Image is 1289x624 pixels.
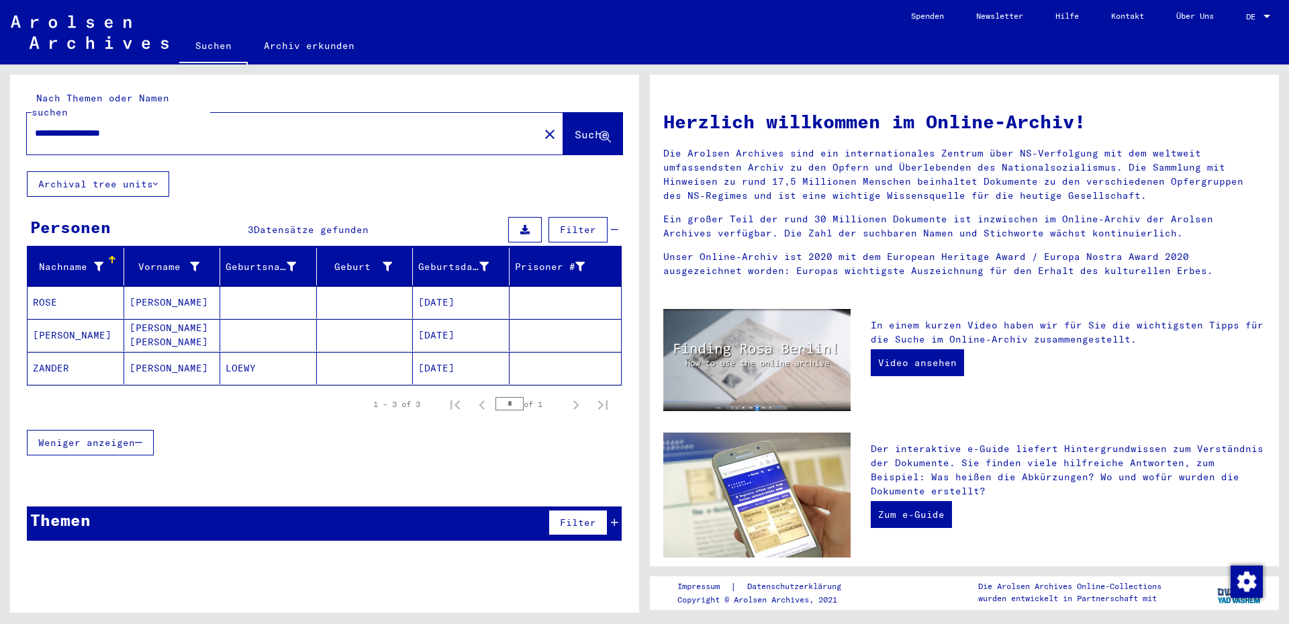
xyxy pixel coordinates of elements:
[220,352,317,384] mat-cell: LOEWY
[677,580,857,594] div: |
[978,580,1161,592] p: Die Arolsen Archives Online-Collections
[33,260,103,274] div: Nachname
[515,256,606,277] div: Prisoner #
[663,212,1266,240] p: Ein großer Teil der rund 30 Millionen Dokumente ist inzwischen im Online-Archiv der Arolsen Archi...
[442,391,469,418] button: First page
[124,319,221,351] mat-cell: [PERSON_NAME] [PERSON_NAME]
[560,224,596,236] span: Filter
[33,256,124,277] div: Nachname
[575,128,608,141] span: Suche
[179,30,248,64] a: Suchen
[124,248,221,285] mat-header-cell: Vorname
[413,352,510,384] mat-cell: [DATE]
[663,250,1266,278] p: Unser Online-Archiv ist 2020 mit dem European Heritage Award / Europa Nostra Award 2020 ausgezeic...
[28,248,124,285] mat-header-cell: Nachname
[30,508,91,532] div: Themen
[38,437,135,449] span: Weniger anzeigen
[589,391,616,418] button: Last page
[677,580,730,594] a: Impressum
[373,398,420,410] div: 1 – 3 of 3
[663,107,1266,136] h1: Herzlich willkommen im Online-Archiv!
[322,256,413,277] div: Geburt‏
[254,224,369,236] span: Datensätze gefunden
[32,92,169,118] mat-label: Nach Themen oder Namen suchen
[1246,12,1261,21] span: DE
[1231,566,1263,598] img: Zustimmung ändern
[413,319,510,351] mat-cell: [DATE]
[515,260,585,274] div: Prisoner #
[418,256,509,277] div: Geburtsdatum
[469,391,495,418] button: Previous page
[736,580,857,594] a: Datenschutzerklärung
[871,442,1266,498] p: Der interaktive e-Guide liefert Hintergrundwissen zum Verständnis der Dokumente. Sie finden viele...
[563,391,589,418] button: Next page
[220,248,317,285] mat-header-cell: Geburtsname
[871,501,952,528] a: Zum e-Guide
[560,517,596,529] span: Filter
[322,260,393,274] div: Geburt‏
[27,171,169,197] button: Archival tree units
[978,592,1161,605] p: wurden entwickelt in Partnerschaft mit
[28,319,124,351] mat-cell: [PERSON_NAME]
[413,248,510,285] mat-header-cell: Geburtsdatum
[1214,576,1265,609] img: yv_logo.png
[317,248,414,285] mat-header-cell: Geburt‏
[663,146,1266,203] p: Die Arolsen Archives sind ein internationales Zentrum über NS-Verfolgung mit dem weltweit umfasse...
[248,224,254,236] span: 3
[30,215,111,239] div: Personen
[548,217,608,242] button: Filter
[248,30,371,62] a: Archiv erkunden
[548,510,608,535] button: Filter
[418,260,489,274] div: Geburtsdatum
[226,256,316,277] div: Geburtsname
[663,309,851,411] img: video.jpg
[130,260,200,274] div: Vorname
[871,349,964,376] a: Video ansehen
[11,15,169,49] img: Arolsen_neg.svg
[130,256,220,277] div: Vorname
[226,260,296,274] div: Geburtsname
[413,286,510,318] mat-cell: [DATE]
[542,126,558,142] mat-icon: close
[536,120,563,147] button: Clear
[27,430,154,455] button: Weniger anzeigen
[871,318,1266,347] p: In einem kurzen Video haben wir für Sie die wichtigsten Tipps für die Suche im Online-Archiv zusa...
[124,286,221,318] mat-cell: [PERSON_NAME]
[677,594,857,606] p: Copyright © Arolsen Archives, 2021
[510,248,622,285] mat-header-cell: Prisoner #
[663,433,851,558] img: eguide.jpg
[124,352,221,384] mat-cell: [PERSON_NAME]
[28,352,124,384] mat-cell: ZANDER
[495,398,563,410] div: of 1
[28,286,124,318] mat-cell: ROSE
[563,113,622,154] button: Suche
